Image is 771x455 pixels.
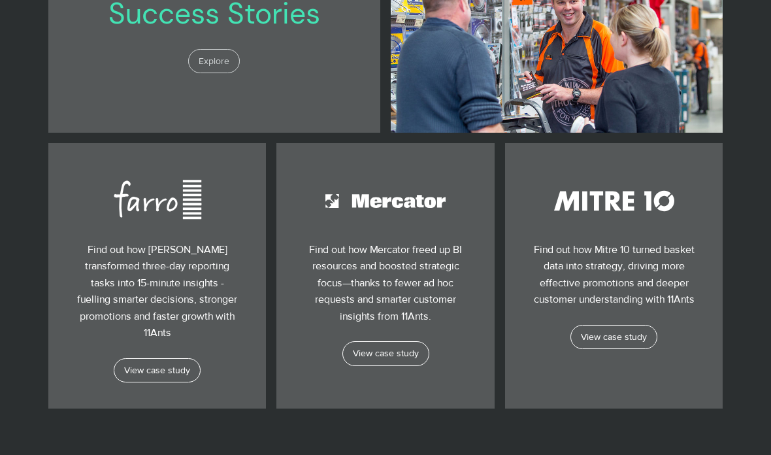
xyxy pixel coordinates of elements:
[188,49,240,74] a: Explore
[199,55,229,68] span: Explore
[531,241,697,308] p: Find out how Mitre 10 turned basket data into strategy, driving more effective promotions and dee...
[77,244,237,339] span: Find out how [PERSON_NAME] transformed three-day reporting tasks into 15-minute insights - fuelli...
[353,347,419,360] span: View case study
[303,241,469,325] p: Find out how Mercator freed up BI resources and boosted strategic focus—thanks to fewer ad hoc re...
[342,341,429,366] a: View case study
[114,358,201,383] a: View case study
[581,331,647,344] span: View case study
[570,325,657,350] a: View case study
[124,364,190,377] span: View case study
